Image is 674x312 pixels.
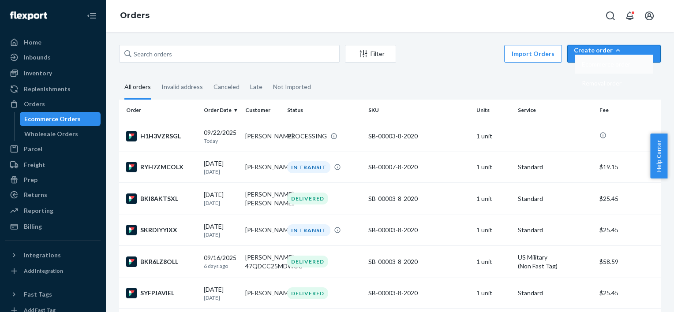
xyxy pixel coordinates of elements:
[204,190,238,207] div: [DATE]
[242,152,283,182] td: [PERSON_NAME]
[124,75,151,100] div: All orders
[5,219,101,234] a: Billing
[126,225,197,235] div: SKRDIYYIXX
[24,53,51,62] div: Inbounds
[368,163,470,171] div: SB-00007-8-2020
[596,215,661,245] td: $25.45
[473,121,514,152] td: 1 unit
[368,289,470,297] div: SB-00003-8-2020
[24,251,61,260] div: Integrations
[126,193,197,204] div: BKI8AKTSXL
[24,130,78,138] div: Wholesale Orders
[596,182,661,215] td: $25.45
[204,285,238,301] div: [DATE]
[287,193,328,204] div: DELIVERED
[20,112,101,126] a: Ecommerce Orders
[24,206,53,215] div: Reporting
[126,288,197,298] div: SYFPJAVIEL
[83,7,101,25] button: Close Navigation
[287,256,328,267] div: DELIVERED
[5,97,101,111] a: Orders
[287,224,330,236] div: IN TRANSIT
[24,100,45,108] div: Orders
[204,159,238,175] div: [DATE]
[119,45,340,63] input: Search orders
[113,3,157,29] ol: breadcrumbs
[518,262,592,271] div: (Non Fast Tag)
[518,194,592,203] p: Standard
[575,55,653,74] button: Ecommerce order
[204,262,238,270] p: 6 days ago
[24,175,37,184] div: Prep
[473,245,514,278] td: 1 unit
[518,163,592,171] p: Standard
[596,100,661,121] th: Fee
[345,49,396,58] div: Filter
[24,290,52,299] div: Fast Tags
[245,106,280,114] div: Customer
[368,132,470,141] div: SB-00003-8-2020
[126,256,197,267] div: BKR6LZ8OLL
[204,137,238,145] p: Today
[204,231,238,238] p: [DATE]
[242,182,283,215] td: [PERSON_NAME] [PERSON_NAME]
[596,152,661,182] td: $19.15
[287,132,327,141] div: PROCESSING
[5,158,101,172] a: Freight
[273,75,311,98] div: Not Imported
[574,46,654,55] div: Create order
[473,278,514,308] td: 1 unit
[582,61,630,67] span: Ecommerce order
[473,100,514,121] th: Units
[24,115,81,123] div: Ecommerce Orders
[514,100,595,121] th: Service
[213,75,240,98] div: Canceled
[126,162,197,172] div: RYH7ZMCOLX
[596,278,661,308] td: $25.45
[24,222,42,231] div: Billing
[365,100,473,121] th: SKU
[602,7,619,25] button: Open Search Box
[5,50,101,64] a: Inbounds
[518,253,592,262] p: US Military
[504,45,562,63] button: Import Orders
[250,75,262,98] div: Late
[596,245,661,278] td: $58.59
[621,7,639,25] button: Open notifications
[5,173,101,187] a: Prep
[120,11,150,20] a: Orders
[242,278,283,308] td: [PERSON_NAME]
[204,294,238,301] p: [DATE]
[204,222,238,238] div: [DATE]
[5,66,101,80] a: Inventory
[24,85,71,93] div: Replenishments
[368,257,470,266] div: SB-00003-8-2020
[5,82,101,96] a: Replenishments
[650,134,667,178] button: Help Center
[20,127,101,141] a: Wholesale Orders
[161,75,203,98] div: Invalid address
[575,74,653,93] button: Removal order
[119,100,200,121] th: Order
[5,35,101,49] a: Home
[5,188,101,202] a: Returns
[126,131,197,141] div: H1H3VZRSGL
[24,160,45,169] div: Freight
[567,45,661,63] button: Create orderEcommerce orderRemoval order
[287,287,328,299] div: DELIVERED
[204,199,238,207] p: [DATE]
[242,245,283,278] td: [PERSON_NAME] 47QDCC25MDWUC
[287,161,330,173] div: IN TRANSIT
[473,152,514,182] td: 1 unit
[24,190,47,199] div: Returns
[5,287,101,301] button: Fast Tags
[24,267,63,275] div: Add Integration
[242,215,283,245] td: [PERSON_NAME]
[284,100,365,121] th: Status
[368,194,470,203] div: SB-00003-8-2020
[24,145,42,153] div: Parcel
[24,69,52,78] div: Inventory
[345,45,396,63] button: Filter
[10,11,47,20] img: Flexport logo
